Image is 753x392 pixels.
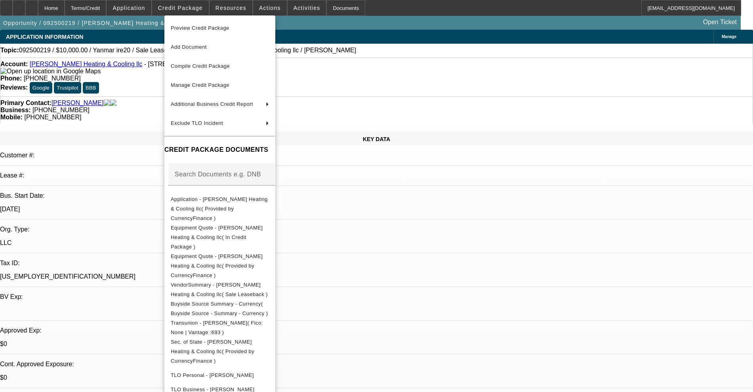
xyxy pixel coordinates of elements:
[164,337,275,366] button: Sec. of State - Miller Heating & Cooling llc( Provided by CurrencyFinance )
[171,63,230,69] span: Compile Credit Package
[164,299,275,318] button: Buyside Source Summary - Currency( Buyside Source - Summary - Currency )
[171,225,263,250] span: Equipment Quote - [PERSON_NAME] Heating & Cooling llc( In Credit Package )
[164,195,275,223] button: Application - Miller Heating & Cooling llc( Provided by CurrencyFinance )
[171,253,263,278] span: Equipment Quote - [PERSON_NAME] Heating & Cooling llc( Provided by CurrencyFinance )
[171,82,229,88] span: Manage Credit Package
[171,301,268,316] span: Buyside Source Summary - Currency( Buyside Source - Summary - Currency )
[164,280,275,299] button: VendorSummary - Miller Heating & Cooling llc( Sale Leaseback )
[175,171,261,178] mat-label: Search Documents e.g. DNB
[171,120,223,126] span: Exclude TLO Incident
[164,252,275,280] button: Equipment Quote - Miller Heating & Cooling llc( Provided by CurrencyFinance )
[171,339,254,364] span: Sec. of State - [PERSON_NAME] Heating & Cooling llc( Provided by CurrencyFinance )
[164,223,275,252] button: Equipment Quote - Miller Heating & Cooling llc( In Credit Package )
[171,44,207,50] span: Add Document
[171,282,268,297] span: VendorSummary - [PERSON_NAME] Heating & Cooling llc( Sale Leaseback )
[164,318,275,337] button: Transunion - Miller, David( Fico: None | Vantage :693 )
[171,372,254,378] span: TLO Personal - [PERSON_NAME]
[171,25,229,31] span: Preview Credit Package
[164,145,275,155] h4: CREDIT PACKAGE DOCUMENTS
[164,366,275,385] button: TLO Personal - Miller, David
[171,101,253,107] span: Additional Business Credit Report
[171,320,263,335] span: Transunion - [PERSON_NAME]( Fico: None | Vantage :693 )
[171,196,268,221] span: Application - [PERSON_NAME] Heating & Cooling llc( Provided by CurrencyFinance )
